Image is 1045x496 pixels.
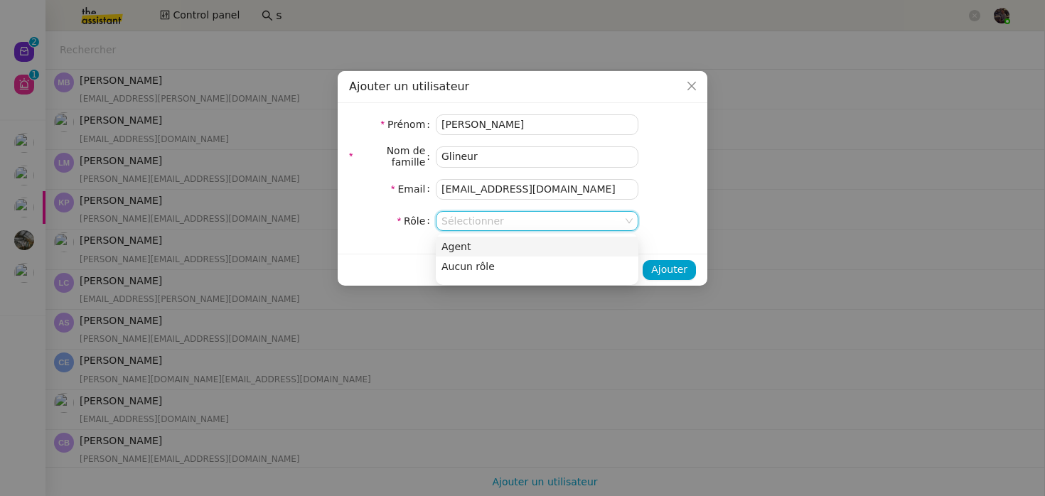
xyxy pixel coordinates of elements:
div: Agent [441,240,633,253]
button: Ajouter [643,260,696,280]
nz-option-item: Agent [436,237,638,257]
nz-option-item: Aucun rôle [436,257,638,276]
label: Email [391,179,436,199]
span: Ajouter un utilisateur [349,80,469,93]
label: Nom de famille [349,146,436,166]
button: Close [676,71,707,102]
label: Prénom [380,114,436,134]
label: Rôle [397,211,436,231]
div: Aucun rôle [441,260,633,273]
span: Ajouter [651,262,687,278]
